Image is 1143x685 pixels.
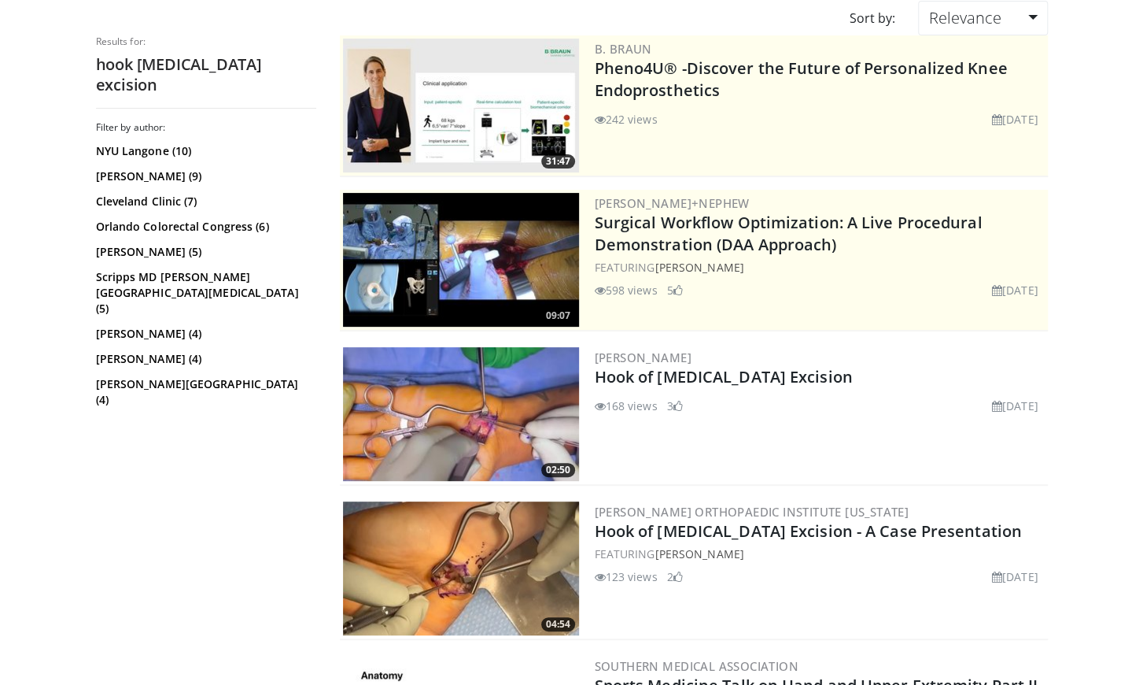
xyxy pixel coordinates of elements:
a: 09:07 [343,193,579,327]
a: 04:54 [343,502,579,635]
a: [PERSON_NAME] (4) [96,351,312,367]
img: 411af4a2-5d0f-403f-af37-34f92f7c7660.300x170_q85_crop-smart_upscale.jpg [343,502,579,635]
div: FEATURING [595,259,1045,276]
li: 598 views [595,282,658,298]
li: 3 [667,398,683,414]
li: [DATE] [992,398,1038,414]
li: 168 views [595,398,658,414]
a: [PERSON_NAME] [595,350,691,365]
a: 02:50 [343,347,579,481]
a: Cleveland Clinic (7) [96,194,312,209]
span: Relevance [928,7,1001,28]
a: [PERSON_NAME] (4) [96,326,312,342]
li: [DATE] [992,111,1038,128]
p: Results for: [96,35,316,48]
h3: Filter by author: [96,121,316,134]
a: [PERSON_NAME] (9) [96,168,312,184]
a: [PERSON_NAME] (5) [96,244,312,260]
a: Hook of [MEDICAL_DATA] Excision [595,366,853,387]
a: Pheno4U® -Discover the Future of Personalized Knee Endoprosthetics [595,57,1008,101]
a: [PERSON_NAME] [654,260,743,275]
img: ff1c732a-582f-40f1-bcab-0fc8cd0f3a6f.300x170_q85_crop-smart_upscale.jpg [343,347,579,481]
a: Southern Medical Association [595,658,798,674]
a: NYU Langone (10) [96,143,312,159]
a: Hook of [MEDICAL_DATA] Excision - A Case Presentation [595,520,1022,542]
li: [DATE] [992,568,1038,585]
a: Orlando Colorectal Congress (6) [96,219,312,235]
div: Sort by: [837,1,906,35]
img: bcfc90b5-8c69-4b20-afee-af4c0acaf118.300x170_q85_crop-smart_upscale.jpg [343,193,579,327]
span: 09:07 [541,309,575,323]
h2: hook [MEDICAL_DATA] excision [96,54,316,95]
li: 5 [667,282,683,298]
span: 04:54 [541,617,575,631]
li: [DATE] [992,282,1038,298]
a: B. Braun [595,41,652,57]
span: 02:50 [541,463,575,477]
a: Surgical Workflow Optimization: A Live Procedural Demonstration (DAA Approach) [595,212,983,255]
li: 2 [667,568,683,585]
span: 31:47 [541,154,575,168]
a: [PERSON_NAME] [654,546,743,561]
a: Relevance [918,1,1047,35]
li: 123 views [595,568,658,585]
a: Scripps MD [PERSON_NAME][GEOGRAPHIC_DATA][MEDICAL_DATA] (5) [96,269,312,317]
a: [PERSON_NAME]+Nephew [595,195,750,211]
img: 2c749dd2-eaed-4ec0-9464-a41d4cc96b76.300x170_q85_crop-smart_upscale.jpg [343,39,579,172]
div: FEATURING [595,546,1045,562]
li: 242 views [595,111,658,128]
a: [PERSON_NAME][GEOGRAPHIC_DATA] (4) [96,376,312,408]
a: 31:47 [343,39,579,172]
a: [PERSON_NAME] Orthopaedic Institute [US_STATE] [595,504,909,520]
